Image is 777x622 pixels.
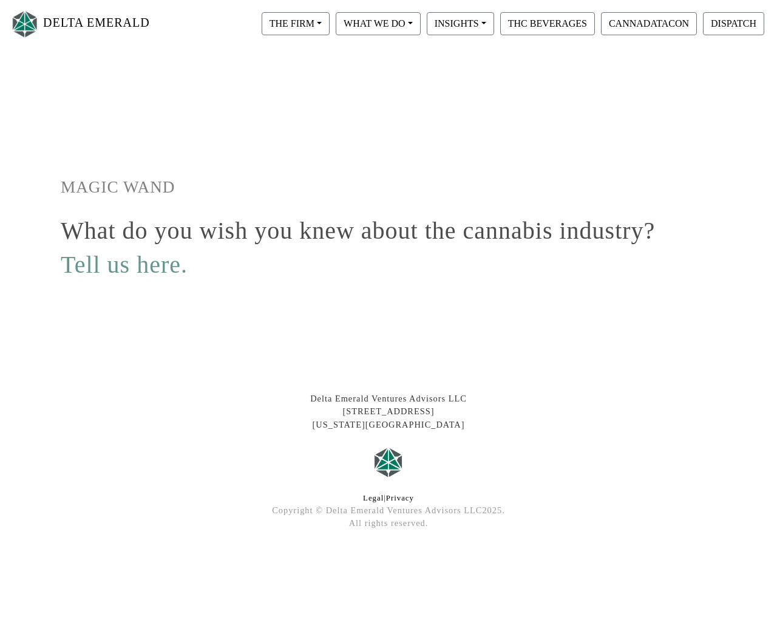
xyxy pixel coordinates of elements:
[363,494,384,502] a: Legal
[427,12,494,35] button: INSIGHTS
[61,216,716,245] h1: What do you wish you knew about the cannabis industry?
[52,517,725,530] div: All rights reserved.
[10,8,40,40] img: Logo
[601,12,697,35] button: CANNADATACON
[52,493,725,504] div: |
[52,504,725,518] div: Copyright © Delta Emerald Ventures Advisors LLC 2025 .
[703,12,764,35] button: DISPATCH
[370,444,407,480] img: Logo
[700,18,767,28] a: DISPATCH
[336,12,421,35] button: WHAT WE DO
[10,5,150,43] a: DELTA EMERALD
[61,177,716,197] h1: MAGIC WAND
[52,530,725,536] div: At Delta Emerald Ventures, we lead in cannabis technology investing and industry insights, levera...
[52,392,725,432] div: Delta Emerald Ventures Advisors LLC [STREET_ADDRESS] [US_STATE][GEOGRAPHIC_DATA]
[386,494,414,502] a: Privacy
[500,12,595,35] button: THC BEVERAGES
[262,12,330,35] button: THE FIRM
[598,18,700,28] a: CANNADATACON
[497,18,598,28] a: THC BEVERAGES
[61,251,188,278] a: Tell us here.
